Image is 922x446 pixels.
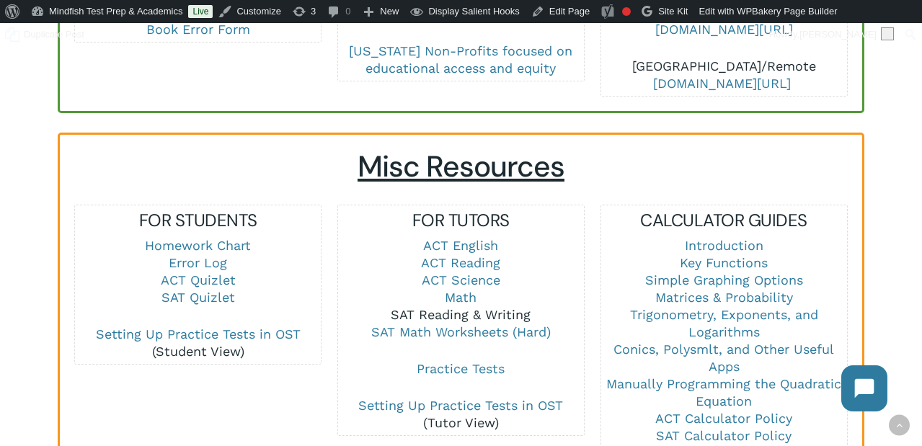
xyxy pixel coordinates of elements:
[645,272,803,287] a: Simple Graphing Options
[630,307,818,339] a: Trigonometry, Exponents, and Logarithms
[422,272,500,287] a: ACT Science
[417,361,505,376] a: Practice Tests
[421,255,500,270] a: ACT Reading
[655,290,793,305] a: Matrices & Probability
[371,324,551,339] a: SAT Math Worksheets (Hard)
[799,29,877,40] span: [PERSON_NAME]
[188,5,213,18] a: Live
[338,209,584,232] h5: FOR TUTORS
[358,148,564,186] span: Misc Resources
[622,7,631,16] div: Focus keyphrase not set
[827,351,902,426] iframe: Chatbot
[613,342,834,374] a: Conics, Polysmlt, and Other Useful Apps
[75,209,321,232] h5: FOR STUDENTS
[146,22,250,37] a: Book Error Form
[169,255,227,270] a: Error Log
[358,398,563,413] a: Setting Up Practice Tests in OST
[601,209,847,232] h5: CALCULATOR GUIDES
[445,290,476,305] a: Math
[655,22,793,37] a: [DOMAIN_NAME][URL]
[391,307,531,322] a: SAT Reading & Writing
[349,43,572,76] a: [US_STATE] Non-Profits focused on educational access and equity
[658,6,688,17] span: Site Kit
[653,76,791,91] a: [DOMAIN_NAME][URL]
[685,238,763,253] a: Introduction
[24,23,84,46] span: Duplicate Post
[680,255,768,270] a: Key Functions
[145,238,251,253] a: Homework Chart
[601,58,847,92] p: [GEOGRAPHIC_DATA]/Remote
[161,272,236,287] a: ACT Quizlet
[606,376,841,409] a: Manually Programming the Quadratic Equation
[764,23,900,46] a: Howdy,
[161,290,235,305] a: SAT Quizlet
[656,428,792,443] a: SAT Calculator Policy
[96,326,301,342] a: Setting Up Practice Tests in OST
[423,238,498,253] a: ACT English
[75,326,321,360] p: (Student View)
[655,411,792,426] a: ACT Calculator Policy
[338,397,584,432] p: (Tutor View)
